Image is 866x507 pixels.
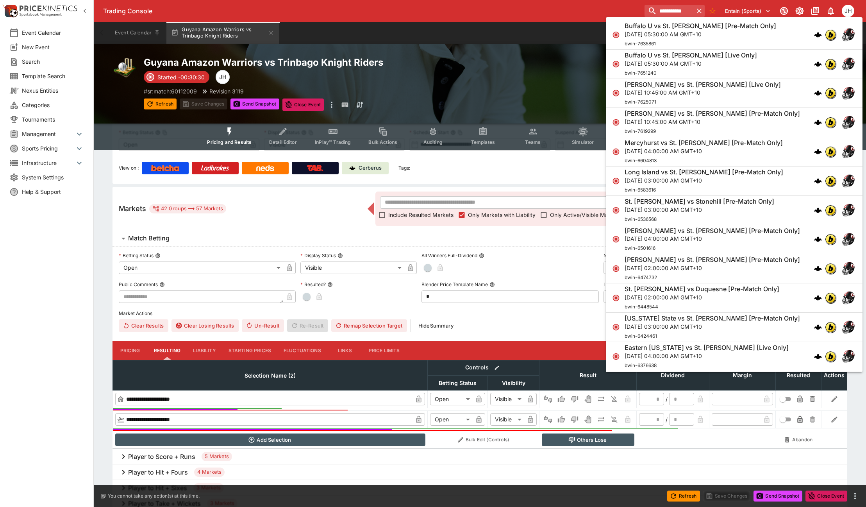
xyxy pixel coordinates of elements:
[22,159,75,167] span: Infrastructure
[625,304,658,310] span: bwin-6448544
[430,413,473,426] div: Open
[825,30,836,40] img: bwin.png
[112,56,137,81] img: cricket.png
[814,323,822,331] img: logo-cerberus.svg
[625,285,779,293] h6: St. [PERSON_NAME] vs Duquesne [Pre-Match Only]
[144,56,496,68] h2: Copy To Clipboard
[542,434,634,446] button: Others Lose
[489,282,495,287] button: Blender Price Template Name
[108,493,200,500] p: You cannot take any action(s) at this time.
[825,88,836,99] div: bwin
[625,216,657,222] span: bwin-6536568
[625,197,774,206] h6: St. [PERSON_NAME] vs Stonehill [Pre-Match Only]
[112,231,692,246] button: Match Betting
[625,274,657,280] span: bwin-6474732
[612,353,620,360] svg: Closed
[754,491,802,502] button: Send Snapshot
[277,341,327,360] button: Fluctuations
[625,168,783,176] h6: Long Island vs St. [PERSON_NAME] [Pre-Match Only]
[612,294,620,302] svg: Closed
[625,88,781,97] p: [DATE] 10:45:00 AM GMT+10
[362,341,406,360] button: Price Limits
[604,281,636,288] p: Live Bet Delay
[612,60,620,68] svg: Closed
[825,29,836,40] div: bwin
[720,5,775,17] button: Select Tenant
[814,265,822,272] img: logo-cerberus.svg
[778,434,819,446] button: Abandon
[841,115,856,130] img: american_football.png
[612,323,620,331] svg: Closed
[841,85,856,101] img: american_football.png
[337,253,343,258] button: Display Status
[637,360,709,390] th: Dividend
[171,319,239,332] button: Clear Losing Results
[119,308,841,319] label: Market Actions
[155,253,161,258] button: Betting Status
[148,341,187,360] button: Resulting
[814,206,822,214] img: logo-cerberus.svg
[430,434,537,446] button: Bulk Edit (Controls)
[550,211,621,219] span: Only Active/Visible Markets
[22,29,84,37] span: Event Calendar
[612,118,620,126] svg: Closed
[839,2,857,20] button: Jordan Hughes
[428,360,539,375] th: Controls
[490,413,524,426] div: Visible
[242,319,284,332] span: Un-Result
[825,293,836,303] img: bwin.png
[814,294,822,302] div: cerberus
[119,319,168,332] button: Clear Results
[625,264,800,272] p: [DATE] 02:00:00 AM GMT+10
[625,81,781,89] h6: [PERSON_NAME] vs St. [PERSON_NAME] [Live Only]
[539,360,637,390] th: Result
[825,234,836,244] img: bwin.png
[103,7,641,15] div: Trading Console
[814,265,822,272] div: cerberus
[814,323,822,331] div: cerberus
[645,5,694,17] input: search
[625,322,800,331] p: [DATE] 03:00:00 AM GMT+10
[119,281,158,288] p: Public Comments
[824,4,838,18] button: Notifications
[825,205,836,216] div: bwin
[814,118,822,126] div: cerberus
[22,144,75,152] span: Sports Pricing
[22,130,75,138] span: Management
[555,393,568,405] button: Win
[825,176,836,186] img: bwin.png
[542,413,554,426] button: Not Set
[209,87,244,95] p: Revision 3119
[814,235,822,243] img: logo-cerberus.svg
[612,31,620,39] svg: Closed
[625,245,655,251] span: bwin-6501616
[202,453,232,460] span: 5 Markets
[22,86,84,95] span: Nexus Entities
[468,211,536,219] span: Only Markets with Liability
[625,99,656,105] span: bwin-7625071
[825,292,836,303] div: bwin
[625,109,800,118] h6: [PERSON_NAME] vs St. [PERSON_NAME] [Pre-Match Only]
[814,31,822,39] img: logo-cerberus.svg
[112,341,148,360] button: Pricing
[825,322,836,332] img: bwin.png
[119,162,139,174] label: View on :
[612,177,620,185] svg: Closed
[331,319,407,332] button: Remap Selection Target
[814,118,822,126] img: logo-cerberus.svg
[842,5,854,17] div: Jordan Hughes
[625,293,779,301] p: [DATE] 02:00:00 AM GMT+10
[582,413,594,426] button: Void
[388,211,454,219] span: Include Resulted Markets
[144,99,177,109] button: Refresh
[201,122,759,150] div: Event type filters
[608,393,621,405] button: Eliminated In Play
[825,146,836,157] div: bwin
[667,491,700,502] button: Refresh
[814,235,822,243] div: cerberus
[256,165,274,171] img: Neds
[207,139,252,145] span: Pricing and Results
[595,393,607,405] button: Push
[430,378,485,388] span: Betting Status
[166,22,279,44] button: Guyana Amazon Warriors vs Trinbago Knight Riders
